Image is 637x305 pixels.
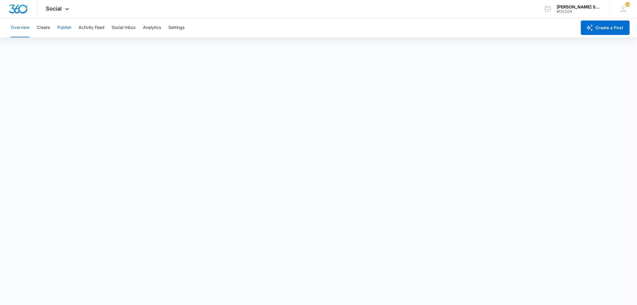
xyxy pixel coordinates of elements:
button: Analytics [143,18,161,37]
button: Create [37,18,50,37]
span: Social [46,5,62,12]
button: Create a Post [581,20,630,35]
button: Settings [168,18,185,37]
div: notifications count [625,2,630,7]
button: Activity Feed [79,18,104,37]
div: account name [557,5,601,9]
button: Social Inbox [112,18,136,37]
button: Publish [57,18,71,37]
div: account id [557,9,601,14]
span: 128 [625,2,630,7]
button: Overview [11,18,30,37]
